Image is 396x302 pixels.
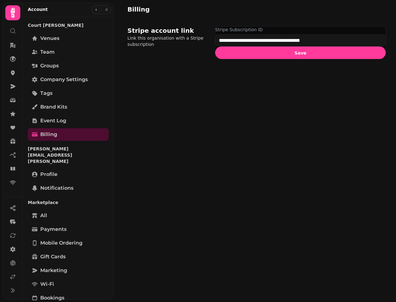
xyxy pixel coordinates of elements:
[127,5,247,14] h2: Billing
[40,48,55,56] span: Team
[28,60,109,72] a: Groups
[28,209,109,222] a: All
[40,253,66,261] span: Gift cards
[28,182,109,194] a: Notifications
[220,51,381,55] span: Save
[28,237,109,249] a: Mobile ordering
[40,184,73,192] span: Notifications
[28,223,109,236] a: Payments
[215,27,386,33] label: Stripe Subscription ID
[40,76,88,83] span: Company settings
[40,35,59,42] span: Venues
[127,35,207,47] p: Link this organisation with a Stripe subscription
[28,197,109,208] p: Marketplace
[28,128,109,141] a: Billing
[40,117,66,124] span: Event log
[28,251,109,263] a: Gift cards
[40,226,67,233] span: Payments
[40,131,57,138] span: Billing
[40,212,47,219] span: All
[40,267,67,274] span: Marketing
[28,264,109,277] a: Marketing
[40,294,64,302] span: Bookings
[127,26,194,35] h2: Stripe account link
[28,20,109,31] p: Court [PERSON_NAME]
[28,46,109,58] a: Team
[40,171,57,178] span: Profile
[40,90,52,97] span: Tags
[28,32,109,45] a: Venues
[28,143,109,167] p: [PERSON_NAME][EMAIL_ADDRESS][PERSON_NAME]
[28,114,109,127] a: Event log
[28,87,109,100] a: Tags
[215,46,386,59] button: Save
[40,280,54,288] span: Wi-Fi
[28,278,109,290] a: Wi-Fi
[40,103,67,111] span: Brand Kits
[40,62,59,70] span: Groups
[28,101,109,113] a: Brand Kits
[28,6,48,12] h2: Account
[40,239,82,247] span: Mobile ordering
[28,168,109,181] a: Profile
[28,73,109,86] a: Company settings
